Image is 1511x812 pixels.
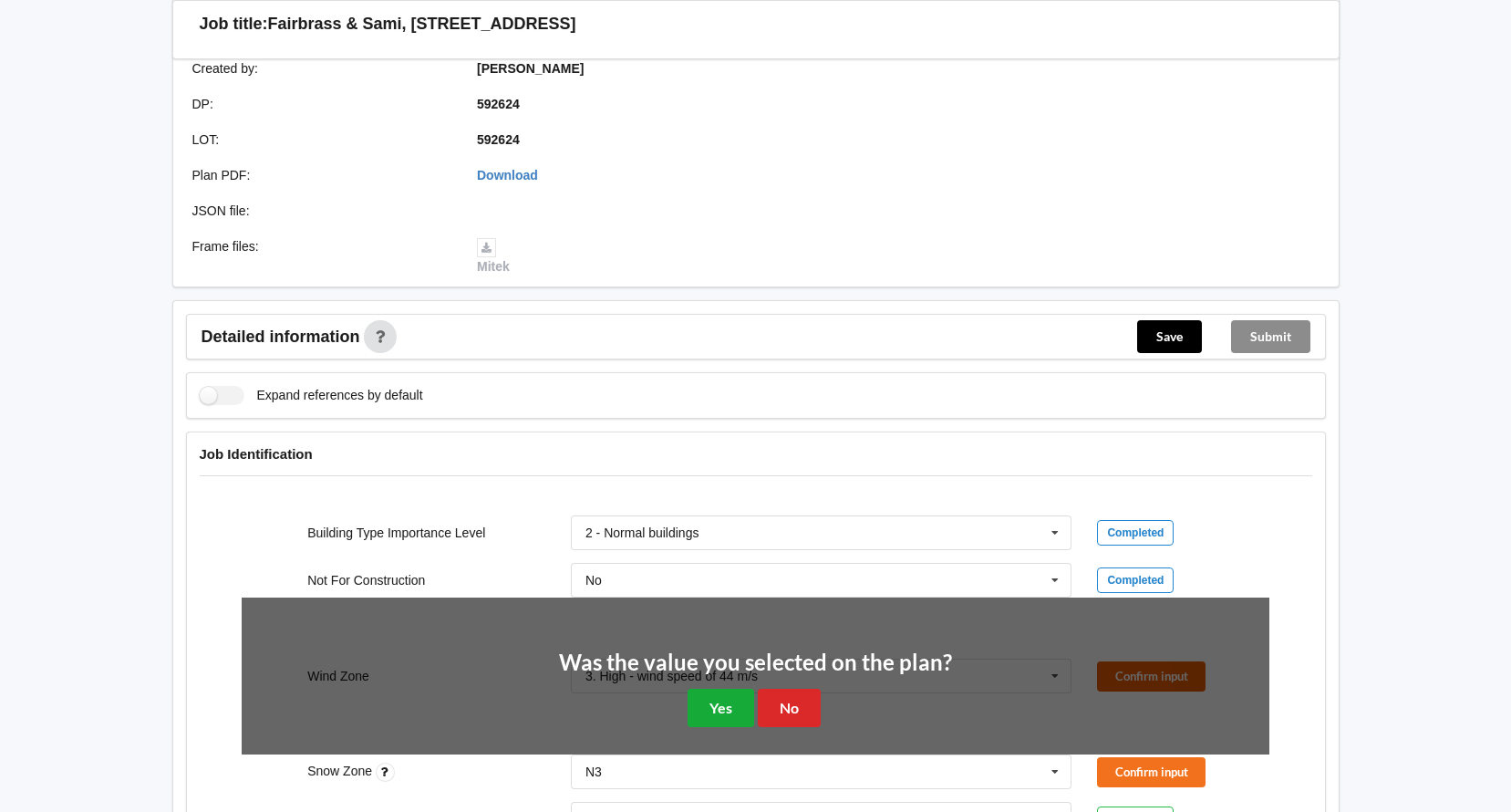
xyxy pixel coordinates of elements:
h3: Fairbrass & Sami, [STREET_ADDRESS] [268,14,576,35]
label: Snow Zone [307,764,376,778]
label: Expand references by default [200,386,423,405]
button: No [758,689,821,726]
span: Detailed information [202,328,360,345]
button: Confirm input [1097,757,1206,787]
h4: Job Identification [200,445,1312,463]
div: Completed [1097,520,1174,546]
a: Mitek [477,239,510,274]
div: Frame files : [180,237,465,276]
h2: Was the value you selected on the plan? [559,649,952,677]
div: JSON file : [180,202,465,220]
div: No [585,574,602,587]
b: 592624 [477,132,520,147]
div: DP : [180,95,465,113]
b: [PERSON_NAME] [477,61,584,76]
h3: Job title: [200,14,268,35]
div: Completed [1097,567,1174,593]
div: 2 - Normal buildings [585,526,699,539]
a: Download [477,168,538,182]
label: Building Type Importance Level [307,526,485,540]
button: Yes [688,689,754,726]
div: LOT : [180,130,465,149]
b: 592624 [477,97,520,111]
label: Not For Construction [307,573,425,588]
div: N3 [585,765,602,778]
div: Plan PDF : [180,166,465,184]
div: Created by : [180,59,465,78]
button: Save [1137,320,1202,353]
